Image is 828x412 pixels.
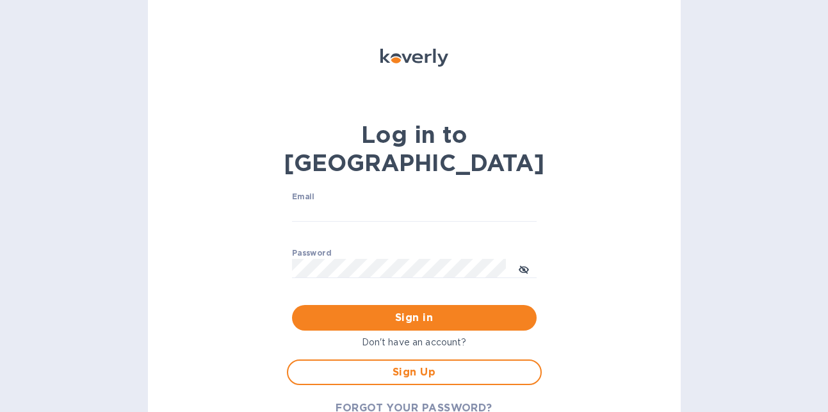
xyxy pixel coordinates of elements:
[284,120,544,177] b: Log in to [GEOGRAPHIC_DATA]
[292,194,314,201] label: Email
[302,310,526,325] span: Sign in
[287,359,542,385] button: Sign Up
[292,305,537,331] button: Sign in
[380,49,448,67] img: Koverly
[287,336,542,349] p: Don't have an account?
[292,250,331,258] label: Password
[511,256,537,281] button: toggle password visibility
[298,365,530,380] span: Sign Up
